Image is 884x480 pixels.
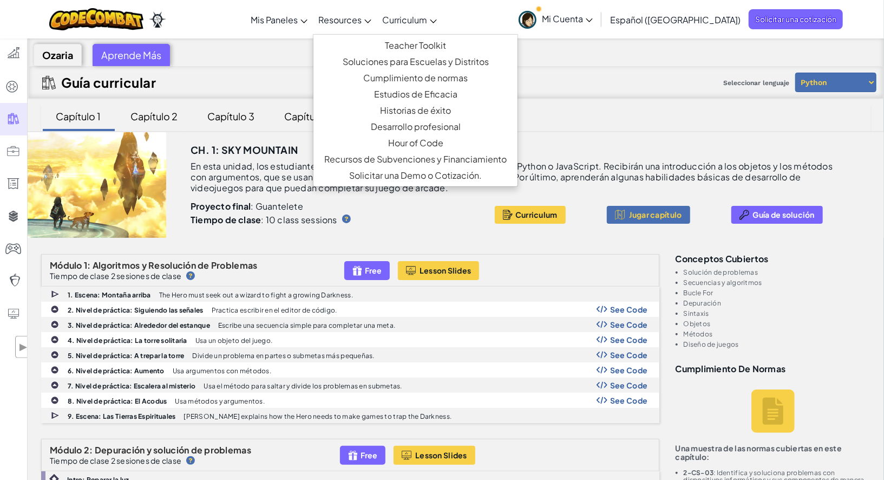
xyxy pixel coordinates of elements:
[68,412,175,420] b: 9. Escena: Las Tierras Espirituales
[68,397,167,405] b: 8. Nivel de práctica: El Acodus
[597,366,607,374] img: Show Code Logo
[684,320,871,327] li: Objetos
[41,362,659,378] a: 6. Nivel de práctica: Aumento Usa argumentos con métodos. Show Code Logo See Code
[51,289,61,300] img: IconCutscene.svg
[41,332,659,347] a: 4. Nivel de práctica: La torre solitaria Usa un objeto del juego. Show Code Logo See Code
[610,366,648,374] span: See Code
[597,336,607,343] img: Show Code Logo
[50,335,59,344] img: IconPracticeLevel.svg
[191,215,337,225] p: : 10 class sessions
[313,70,518,86] a: Cumplimiento de normas
[245,5,313,34] a: Mis Paneles
[45,103,112,129] div: Capítulo 1
[519,11,536,29] img: avatar
[597,381,607,389] img: Show Code Logo
[68,291,151,299] b: 1. Escena: Montaña arriba
[684,341,871,348] li: Diseño de juegos
[610,305,648,314] span: See Code
[68,321,210,329] b: 3. Nivel de práctica: Alrededor del estanque
[313,135,518,151] a: Hour of Code
[61,75,156,90] h2: Guía curricular
[313,102,518,119] a: Historias de éxito
[597,351,607,359] img: Show Code Logo
[49,8,144,30] a: CodeCombat logo
[204,382,402,390] p: Usa el método para saltar y divide los problemas en submetas.
[629,210,682,219] span: Jugar capítulo
[415,451,467,459] span: Lesson Slides
[191,214,261,225] b: Tiempo de clase
[191,161,843,193] p: En esta unidad, los estudiantes aprenderán nociones básicas de la sintaxis de Python o JavaScript...
[186,456,195,465] img: IconHint.svg
[93,44,170,66] div: Aprende Más
[348,449,358,462] img: IconFreeLevelv2.svg
[365,266,382,275] span: Free
[597,321,607,328] img: Show Code Logo
[50,456,181,465] p: Tiempo de clase 2 sesiones de clase
[342,215,351,223] img: IconHint.svg
[607,206,690,224] button: Jugar capítulo
[251,14,298,25] span: Mis Paneles
[50,366,59,374] img: IconPracticeLevel.svg
[218,322,395,329] p: Escribe una secuencia simple para completar una meta.
[50,260,82,271] span: Módulo
[68,336,187,345] b: 4. Nivel de práctica: La torre solitaria
[184,413,451,420] p: [PERSON_NAME] explains how the Hero needs to make games to trap the Darkness.
[41,347,659,362] a: 5. Nivel de práctica: A trepar la torre Divide un problema en partes o submetas más pequeñas. Sho...
[515,210,558,219] span: Curriculum
[197,103,266,129] div: Capítulo 3
[610,14,741,25] span: Español ([GEOGRAPHIC_DATA])
[95,444,251,456] span: Depuración y solución de problemas
[84,444,93,456] span: 2:
[41,302,659,317] a: 2. Nivel de práctica: Siguiendo las señales Practica escribir en el editor de código. Show Code L...
[51,411,61,421] img: IconCutscene.svg
[68,367,165,375] b: 6. Nivel de práctica: Aumento
[719,75,794,91] span: Seleccionar lenguaje
[676,364,871,373] h3: Cumplimiento de normas
[191,200,251,212] b: Proyecto final
[313,54,518,70] a: Soluciones para Escuelas y Distritos
[610,396,648,405] span: See Code
[377,5,442,34] a: Curriculum
[93,260,258,271] span: Algoritmos y Resolución de Problemas
[352,264,362,277] img: IconFreeLevelv2.svg
[41,408,659,423] a: 9. Escena: Las Tierras Espirituales [PERSON_NAME] explains how the Hero needs to make games to tr...
[191,201,474,212] p: : Guantelete
[610,381,648,390] span: See Code
[41,317,659,332] a: 3. Nivel de práctica: Alrededor del estanque Escribe una secuencia simple para completar una meta...
[84,260,91,271] span: 1:
[610,320,648,329] span: See Code
[684,469,714,477] b: 2-CS-03
[68,306,204,314] b: 2. Nivel de práctica: Siguiendo las señales
[684,269,871,276] li: Solución de problemas
[731,206,823,224] button: Guía de solución
[313,151,518,167] a: Recursos de Subvenciones y Financiamiento
[684,279,871,286] li: Secuencias y algoritmos
[684,330,871,338] li: Métodos
[684,310,871,317] li: Sintaxis
[398,261,480,280] button: Lesson Slides
[313,119,518,135] a: Desarrollo profesional
[50,444,82,456] span: Módulo
[420,266,472,275] span: Lesson Slides
[753,210,815,219] span: Guía de solución
[34,44,82,66] div: Ozaria
[68,352,185,360] b: 5. Nivel de práctica: A trepar la torre
[361,451,377,459] span: Free
[68,382,195,390] b: 7. Nivel de práctica: Escalera al misterio
[50,351,59,359] img: IconPracticeLevel.svg
[159,291,353,299] p: The Hero must seek out a wizard to fight a growing Darkness.
[749,9,843,29] a: Solicitar una cotización
[495,206,566,224] button: Curriculum
[313,86,518,102] a: Estudios de Eficacia
[394,446,475,465] button: Lesson Slides
[212,307,337,314] p: Practica escribir en el editor de código.
[50,381,59,390] img: IconPracticeLevel.svg
[318,14,362,25] span: Resources
[513,2,598,36] a: Mi Cuenta
[18,339,28,355] span: ▶
[274,103,343,129] div: Capítulo 4
[684,300,871,307] li: Depuración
